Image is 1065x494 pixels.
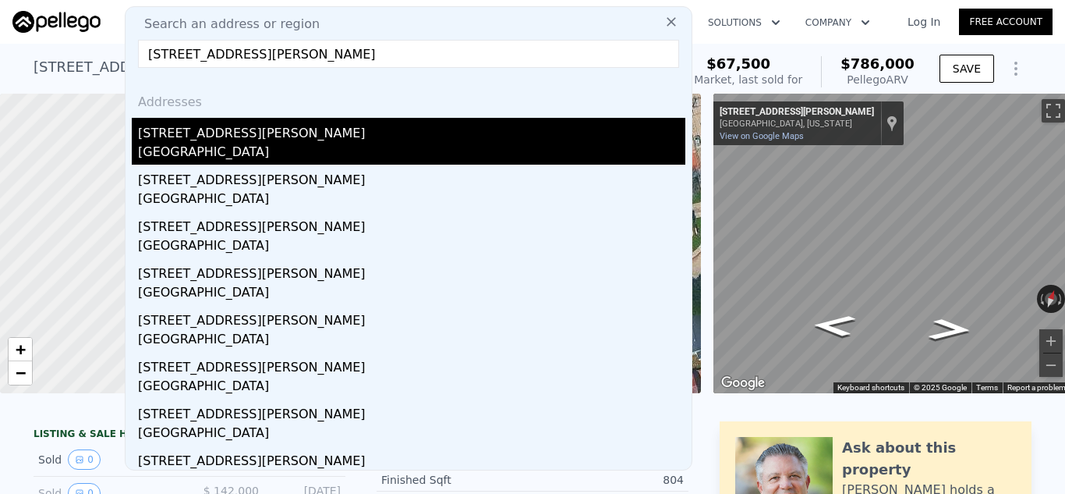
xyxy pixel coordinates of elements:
button: Zoom out [1039,354,1063,377]
path: Go East, Oliver Ave [911,314,990,346]
div: [STREET_ADDRESS][PERSON_NAME] [138,446,685,471]
button: View historical data [68,450,101,470]
span: $67,500 [706,55,770,72]
button: Show Options [1000,53,1031,84]
div: [GEOGRAPHIC_DATA] [138,377,685,399]
button: Zoom in [1039,329,1063,353]
input: Enter an address, city, region, neighborhood or zip code [138,40,679,68]
button: Toggle fullscreen view [1042,99,1065,123]
img: Google [717,373,769,393]
button: Keyboard shortcuts [837,382,904,393]
div: [STREET_ADDRESS][PERSON_NAME] [138,399,685,424]
div: [STREET_ADDRESS][PERSON_NAME] , [GEOGRAPHIC_DATA] , CA 92109 [34,56,523,78]
div: [STREET_ADDRESS][PERSON_NAME] [138,258,685,283]
div: [STREET_ADDRESS][PERSON_NAME] [138,165,685,190]
span: + [16,339,26,359]
div: Sold [38,450,177,470]
div: [STREET_ADDRESS][PERSON_NAME] [138,352,685,377]
span: − [16,363,26,382]
span: © 2025 Google [914,383,967,392]
div: [GEOGRAPHIC_DATA] [138,330,685,352]
div: [GEOGRAPHIC_DATA] [138,236,685,258]
div: [GEOGRAPHIC_DATA] [138,143,685,165]
div: [GEOGRAPHIC_DATA] [138,190,685,211]
a: Open this area in Google Maps (opens a new window) [717,373,769,393]
img: Pellego [12,11,101,33]
div: [GEOGRAPHIC_DATA] [138,424,685,446]
button: Solutions [695,9,793,37]
path: Go West, Oliver Ave [794,310,873,342]
a: Terms [976,383,998,392]
div: LISTING & SALE HISTORY [34,428,345,443]
div: Ask about this property [842,437,1016,481]
div: Off Market, last sold for [674,72,802,87]
a: Show location on map [886,115,897,132]
div: [STREET_ADDRESS][PERSON_NAME] [138,305,685,330]
button: Rotate counterclockwise [1037,285,1046,313]
a: Zoom out [9,361,32,385]
a: Free Account [959,9,1053,35]
div: [GEOGRAPHIC_DATA], [US_STATE] [720,119,874,129]
div: [STREET_ADDRESS][PERSON_NAME] [720,106,874,119]
span: $786,000 [840,55,915,72]
a: View on Google Maps [720,131,804,141]
div: [GEOGRAPHIC_DATA] [138,283,685,305]
a: Zoom in [9,338,32,361]
div: Finished Sqft [381,472,532,488]
button: Rotate clockwise [1056,285,1065,313]
button: Company [793,9,883,37]
span: Search an address or region [132,15,320,34]
div: Pellego ARV [840,72,915,87]
button: SAVE [939,55,994,83]
div: 804 [532,472,684,488]
div: [STREET_ADDRESS][PERSON_NAME] [138,118,685,143]
div: [STREET_ADDRESS][PERSON_NAME] [138,211,685,236]
a: Log In [889,14,959,30]
div: Addresses [132,80,685,118]
button: Reset the view [1040,284,1061,315]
